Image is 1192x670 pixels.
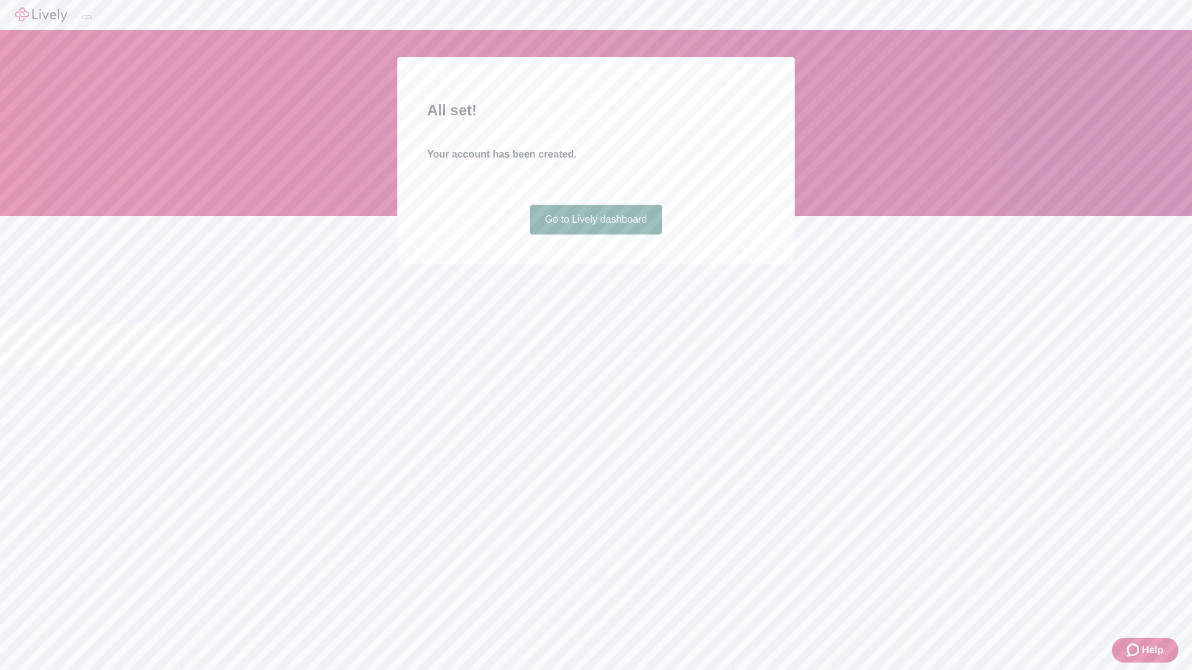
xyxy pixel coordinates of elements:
[427,99,765,122] h2: All set!
[82,16,92,19] button: Log out
[1127,643,1142,658] svg: Zendesk support icon
[530,205,662,234] a: Go to Lively dashboard
[15,7,67,22] img: Lively
[1142,643,1163,658] span: Help
[1112,638,1178,663] button: Zendesk support iconHelp
[427,147,765,162] h4: Your account has been created.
